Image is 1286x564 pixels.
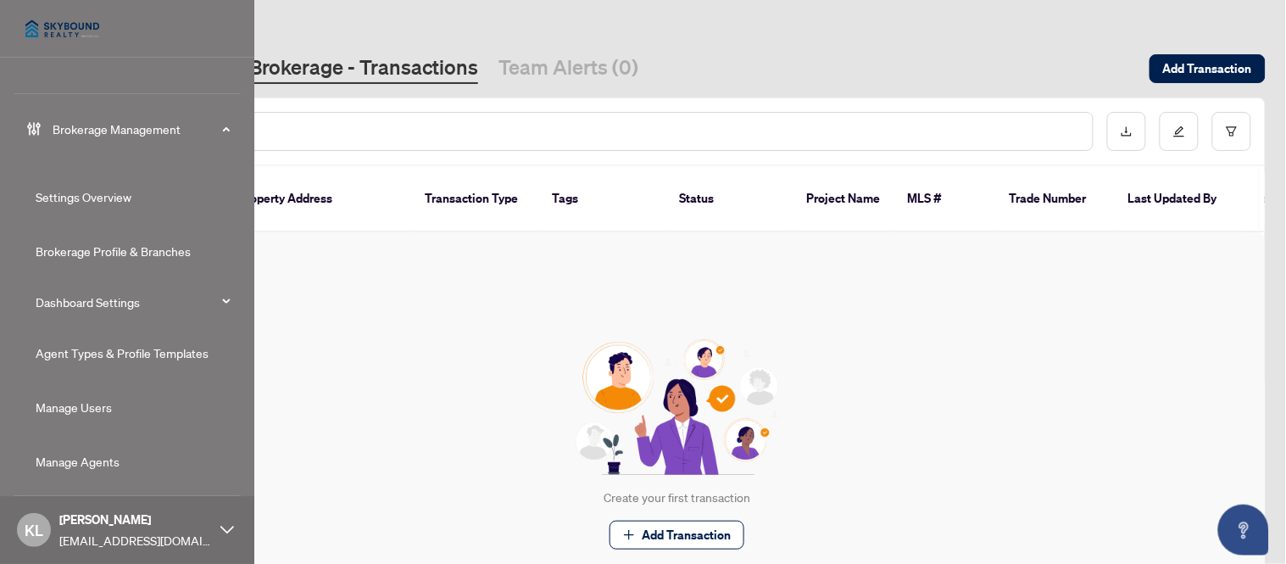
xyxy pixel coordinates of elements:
[568,339,787,475] img: Null State Icon
[36,454,120,469] a: Manage Agents
[59,511,212,529] span: [PERSON_NAME]
[665,166,793,232] th: Status
[894,166,996,232] th: MLS #
[1150,54,1266,83] button: Add Transaction
[225,166,411,232] th: Property Address
[59,531,212,550] span: [EMAIL_ADDRESS][DOMAIN_NAME]
[36,243,191,259] a: Brokerage Profile & Branches
[623,529,635,541] span: plus
[1160,112,1199,151] button: edit
[1121,126,1133,137] span: download
[36,294,140,310] a: Dashboard Settings
[36,399,112,415] a: Manage Users
[996,166,1115,232] th: Trade Number
[1226,126,1238,137] span: filter
[1218,505,1269,556] button: Open asap
[604,489,750,507] div: Create your first transaction
[1163,55,1252,82] span: Add Transaction
[1212,112,1251,151] button: filter
[793,166,894,232] th: Project Name
[88,53,478,84] a: Skybound Realty, Brokerage - Transactions
[498,53,638,84] a: Team Alerts (0)
[1115,166,1242,232] th: Last Updated By
[538,166,665,232] th: Tags
[14,8,111,49] img: logo
[53,120,229,138] span: Brokerage Management
[642,522,731,549] span: Add Transaction
[36,189,131,204] a: Settings Overview
[25,518,43,542] span: KL
[36,345,209,360] a: Agent Types & Profile Templates
[1107,112,1146,151] button: download
[610,521,744,550] button: Add Transaction
[411,166,538,232] th: Transaction Type
[1173,126,1185,137] span: edit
